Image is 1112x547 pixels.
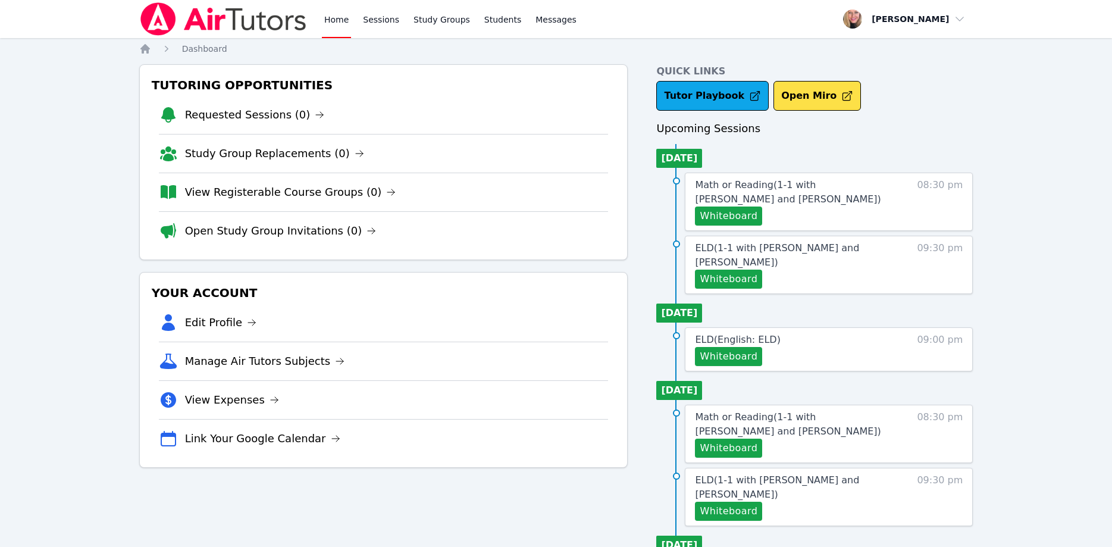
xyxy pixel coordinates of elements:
[185,430,340,447] a: Link Your Google Calendar
[695,270,762,289] button: Whiteboard
[695,241,895,270] a: ELD(1-1 with [PERSON_NAME] and [PERSON_NAME])
[695,439,762,458] button: Whiteboard
[773,81,861,111] button: Open Miro
[695,333,780,347] a: ELD(English: ELD)
[917,178,963,226] span: 08:30 pm
[695,178,895,207] a: Math or Reading(1-1 with [PERSON_NAME] and [PERSON_NAME])
[695,410,895,439] a: Math or Reading(1-1 with [PERSON_NAME] and [PERSON_NAME])
[149,74,618,96] h3: Tutoring Opportunities
[185,107,325,123] a: Requested Sessions (0)
[917,333,963,366] span: 09:00 pm
[185,392,279,408] a: View Expenses
[656,120,973,137] h3: Upcoming Sessions
[656,81,769,111] a: Tutor Playbook
[695,473,895,502] a: ELD(1-1 with [PERSON_NAME] and [PERSON_NAME])
[695,242,859,268] span: ELD ( 1-1 with [PERSON_NAME] and [PERSON_NAME] )
[695,474,859,500] span: ELD ( 1-1 with [PERSON_NAME] and [PERSON_NAME] )
[185,145,364,162] a: Study Group Replacements (0)
[185,223,377,239] a: Open Study Group Invitations (0)
[139,43,973,55] nav: Breadcrumb
[149,282,618,304] h3: Your Account
[917,410,963,458] span: 08:30 pm
[139,2,308,36] img: Air Tutors
[917,473,963,521] span: 09:30 pm
[695,411,881,437] span: Math or Reading ( 1-1 with [PERSON_NAME] and [PERSON_NAME] )
[695,207,762,226] button: Whiteboard
[182,44,227,54] span: Dashboard
[185,184,396,201] a: View Registerable Course Groups (0)
[695,179,881,205] span: Math or Reading ( 1-1 with [PERSON_NAME] and [PERSON_NAME] )
[695,334,780,345] span: ELD ( English: ELD )
[656,149,702,168] li: [DATE]
[185,314,257,331] a: Edit Profile
[656,64,973,79] h4: Quick Links
[535,14,577,26] span: Messages
[656,381,702,400] li: [DATE]
[185,353,345,370] a: Manage Air Tutors Subjects
[695,347,762,366] button: Whiteboard
[917,241,963,289] span: 09:30 pm
[695,502,762,521] button: Whiteboard
[182,43,227,55] a: Dashboard
[656,304,702,323] li: [DATE]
